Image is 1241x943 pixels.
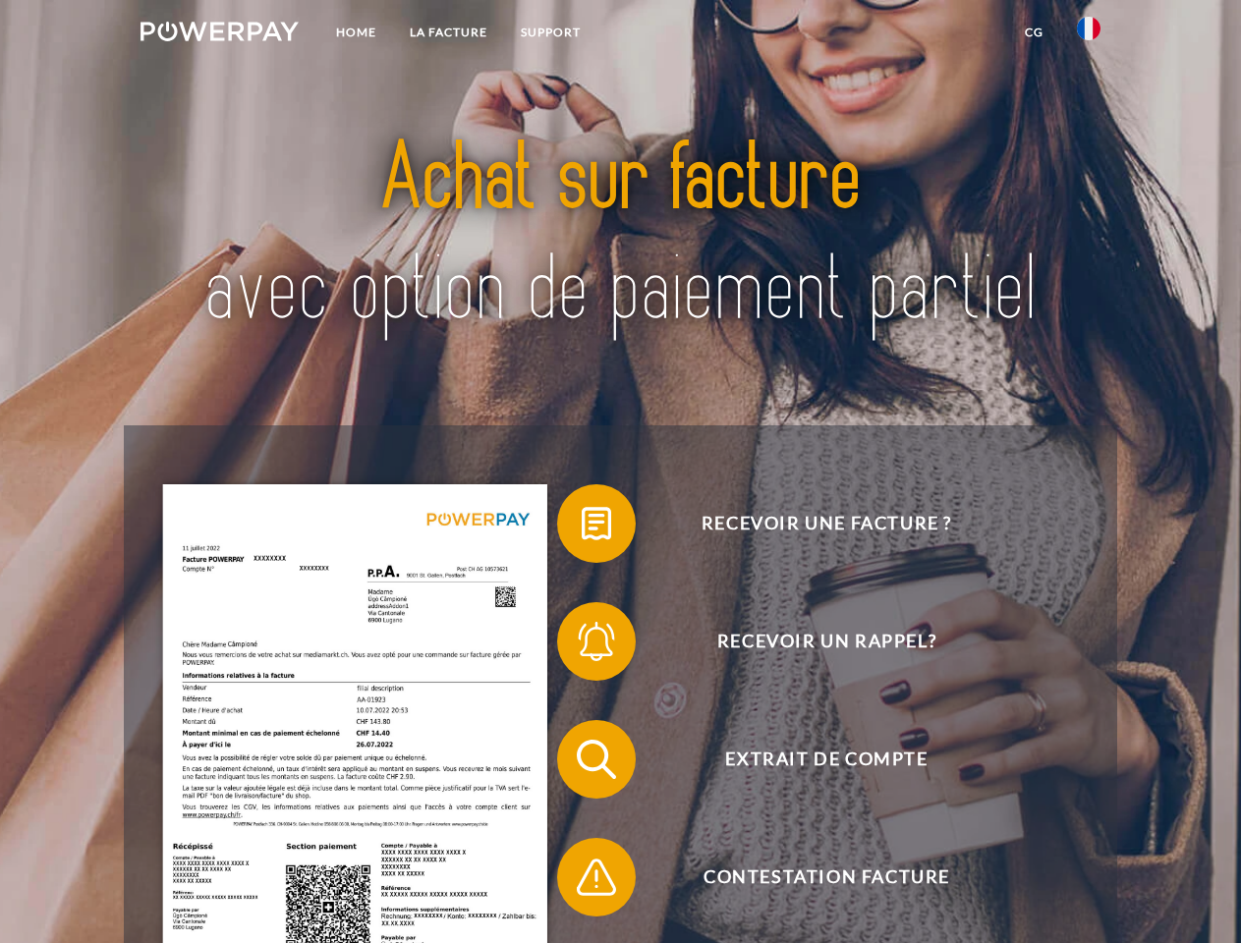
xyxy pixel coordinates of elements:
[586,720,1067,799] span: Extrait de compte
[586,838,1067,916] span: Contestation Facture
[557,484,1068,563] button: Recevoir une facture ?
[572,617,621,666] img: qb_bell.svg
[141,22,299,41] img: logo-powerpay-white.svg
[557,720,1068,799] button: Extrait de compte
[1008,15,1060,50] a: CG
[586,602,1067,681] span: Recevoir un rappel?
[572,735,621,784] img: qb_search.svg
[557,602,1068,681] button: Recevoir un rappel?
[557,838,1068,916] button: Contestation Facture
[572,853,621,902] img: qb_warning.svg
[1077,17,1100,40] img: fr
[319,15,393,50] a: Home
[188,94,1053,376] img: title-powerpay_fr.svg
[393,15,504,50] a: LA FACTURE
[504,15,597,50] a: Support
[572,499,621,548] img: qb_bill.svg
[586,484,1067,563] span: Recevoir une facture ?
